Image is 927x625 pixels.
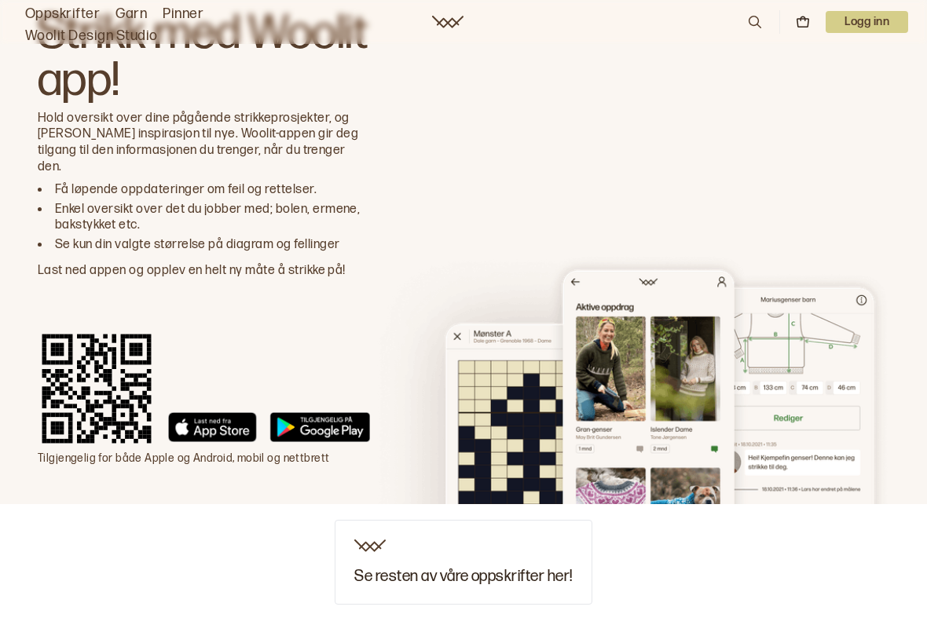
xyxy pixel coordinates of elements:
[269,412,370,442] img: Google Play
[370,252,889,504] img: Woolit App
[55,237,370,254] li: Se kun din valgte størrelse på diagram og fellinger
[55,182,370,199] li: Få løpende oppdateringer om feil og rettelser.
[38,10,370,104] h3: Strikk med Woolit app!
[25,3,100,25] a: Oppskrifter
[269,412,370,447] a: Google Play
[38,263,370,280] p: Last ned appen og opplev en helt ny måte å strikke på!
[25,25,158,47] a: Woolit Design Studio
[826,11,908,33] button: User dropdown
[115,3,147,25] a: Garn
[55,202,370,235] li: Enkel oversikt over det du jobber med; bolen, ermene, bakstykket etc.
[432,16,463,28] a: Woolit
[38,451,370,466] p: Tilgjengelig for både Apple og Android, mobil og nettbrett
[168,412,257,442] img: App Store
[38,104,370,176] p: Hold oversikt over dine pågående strikkeprosjekter, og [PERSON_NAME] inspirasjon til nye. Woolit-...
[354,568,572,585] h3: Se resten av våre oppskrifter her!
[163,3,203,25] a: Pinner
[826,11,908,33] p: Logg inn
[168,412,257,447] a: App Store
